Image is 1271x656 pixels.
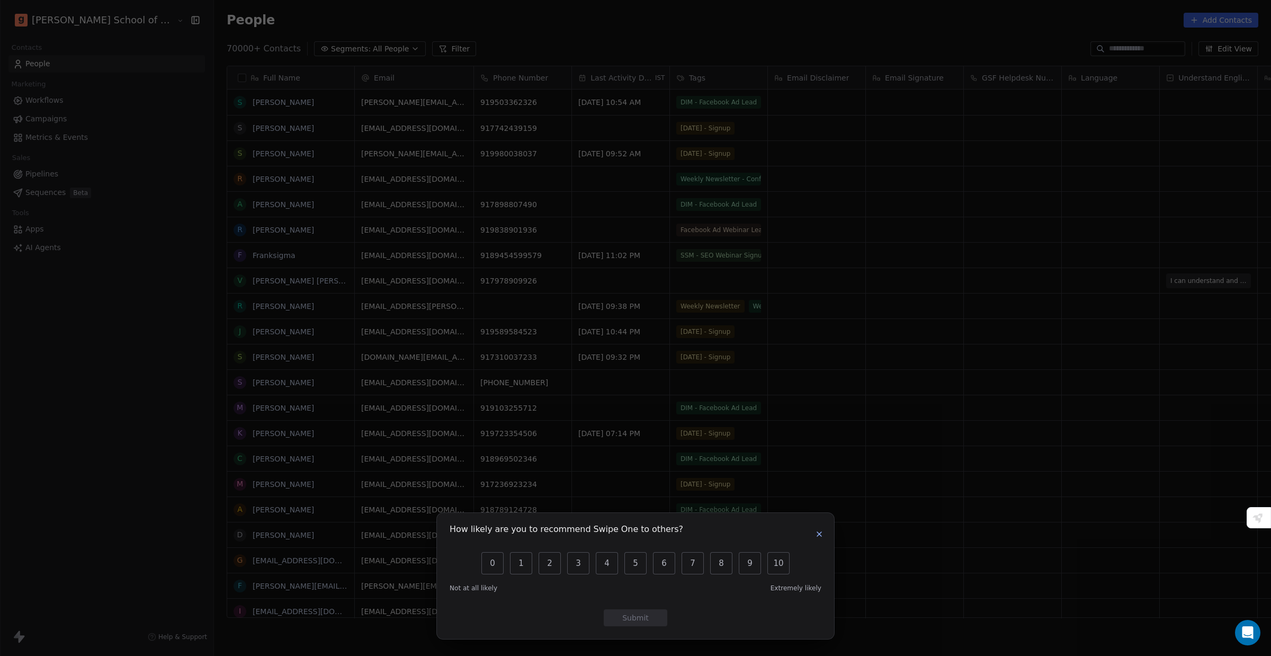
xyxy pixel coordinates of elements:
button: Submit [604,609,667,626]
button: 7 [682,552,704,574]
button: 4 [596,552,618,574]
button: 1 [510,552,532,574]
button: 5 [624,552,647,574]
span: Not at all likely [450,584,497,592]
button: 6 [653,552,675,574]
button: 3 [567,552,589,574]
button: 0 [481,552,504,574]
button: 10 [767,552,790,574]
span: Extremely likely [771,584,821,592]
button: 9 [739,552,761,574]
button: 2 [539,552,561,574]
button: 8 [710,552,732,574]
h1: How likely are you to recommend Swipe One to others? [450,526,683,536]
